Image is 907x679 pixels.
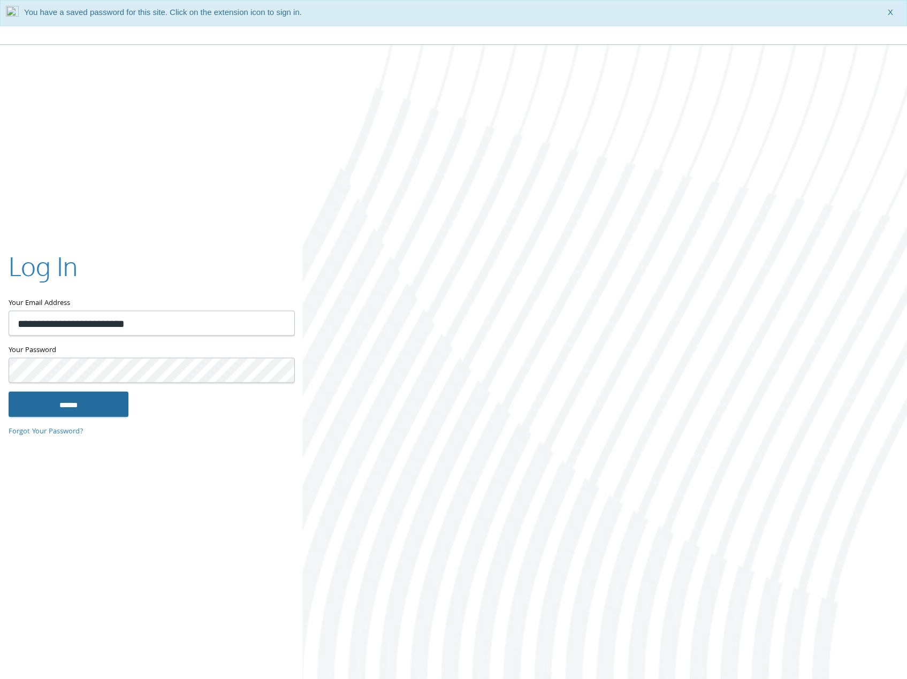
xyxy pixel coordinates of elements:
span: You have a saved password for this site. Click on the extension icon to sign in. [24,7,302,17]
span: X [888,6,893,19]
label: Your Password [9,344,294,357]
img: notLoggedInIcon.png [6,6,19,20]
a: Forgot Your Password? [9,426,83,438]
h2: Log In [9,248,78,284]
